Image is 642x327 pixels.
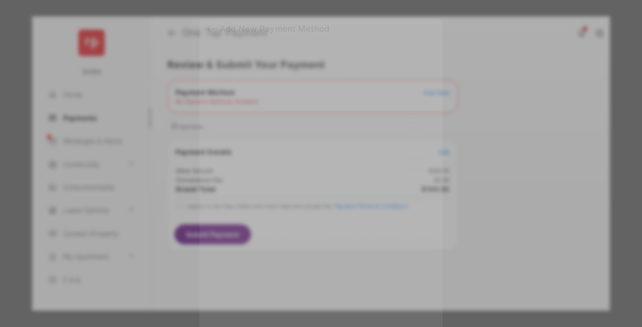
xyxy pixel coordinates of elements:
[218,157,278,166] span: Moneygram
[218,117,299,126] span: Debit / Credit Card
[210,197,432,213] div: * Convenience fee for international and commercial credit and debit cards may vary.
[210,55,283,63] span: Accepted Card Types
[218,168,278,174] div: Convenience fee - $7.99
[210,95,432,104] h4: Select Payment Type
[218,127,299,134] div: Convenience fee - $4.95 / $4.47
[220,24,329,34] div: Add New Payment Method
